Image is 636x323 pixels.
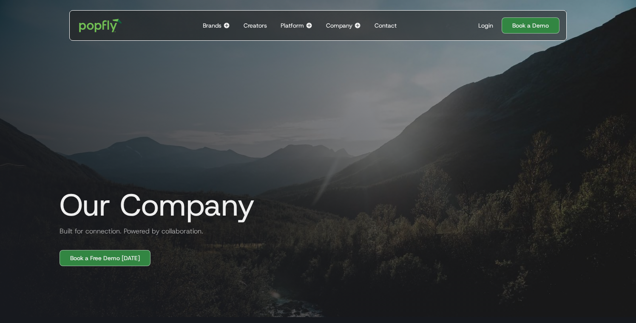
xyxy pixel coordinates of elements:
[60,250,150,266] a: Book a Free Demo [DATE]
[375,21,397,30] div: Contact
[73,13,128,38] a: home
[53,226,203,236] h2: Built for connection. Powered by collaboration.
[475,21,497,30] a: Login
[371,11,400,40] a: Contact
[326,21,352,30] div: Company
[53,188,255,222] h1: Our Company
[244,21,267,30] div: Creators
[502,17,559,34] a: Book a Demo
[281,21,304,30] div: Platform
[240,11,270,40] a: Creators
[478,21,493,30] div: Login
[203,21,221,30] div: Brands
